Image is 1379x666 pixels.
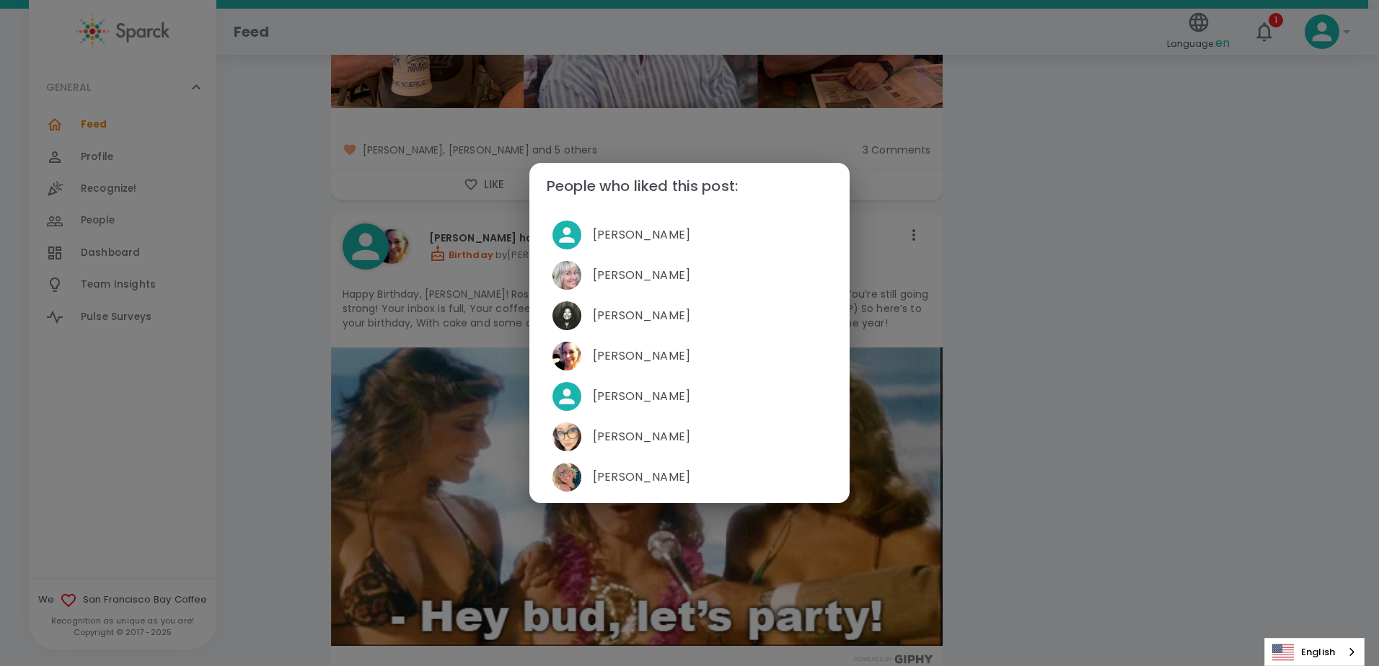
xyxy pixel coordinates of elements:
h2: People who liked this post: [529,163,850,209]
span: [PERSON_NAME] [593,307,827,324]
div: Picture of Linda Chock[PERSON_NAME] [541,255,838,296]
a: English [1265,639,1364,665]
img: Picture of Nikki Meeks [552,342,581,370]
span: [PERSON_NAME] [593,347,827,365]
span: [PERSON_NAME] [593,267,827,284]
img: Picture of Linda Chock [552,261,581,290]
span: [PERSON_NAME] [593,388,827,405]
span: [PERSON_NAME] [593,428,827,445]
img: Picture of Favi Ruiz [552,422,581,451]
span: [PERSON_NAME] [593,226,827,244]
img: Picture of Emily Eaton [552,463,581,492]
div: [PERSON_NAME] [541,376,838,417]
div: [PERSON_NAME] [541,215,838,255]
div: Picture of Emily Eaton[PERSON_NAME] [541,457,838,497]
div: Language [1264,638,1365,666]
img: Picture of Angel Coloyan [552,301,581,330]
div: Picture of Nikki Meeks[PERSON_NAME] [541,336,838,376]
span: [PERSON_NAME] [593,469,827,486]
aside: Language selected: English [1264,638,1365,666]
div: Picture of Favi Ruiz[PERSON_NAME] [541,417,838,457]
div: Picture of Angel Coloyan[PERSON_NAME] [541,296,838,336]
